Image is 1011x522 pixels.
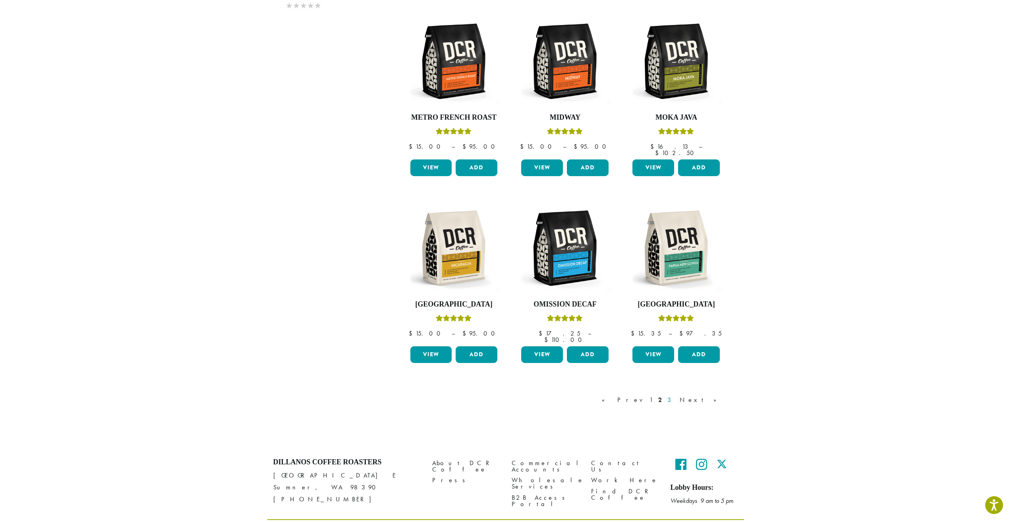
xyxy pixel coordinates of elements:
[408,16,499,107] img: DCR-12oz-Metro-French-Roast-Stock-scaled.png
[409,329,416,338] span: $
[632,346,674,363] a: View
[409,329,444,338] bdi: 15.00
[520,142,527,151] span: $
[679,329,686,338] span: $
[650,142,657,151] span: $
[547,127,583,139] div: Rated 5.00 out of 5
[679,329,722,338] bdi: 97.35
[666,395,676,405] a: 3
[512,475,579,492] a: Wholesale Services
[462,142,469,151] span: $
[539,329,580,338] bdi: 17.25
[452,329,455,338] span: –
[671,483,738,492] h5: Lobby Hours:
[436,127,472,139] div: Rated 5.00 out of 5
[409,142,444,151] bdi: 15.00
[658,314,694,326] div: Rated 5.00 out of 5
[588,329,591,338] span: –
[567,346,609,363] button: Add
[632,159,674,176] a: View
[432,458,500,475] a: About DCR Coffee
[630,202,722,294] img: DCR-12oz-Papua-New-Guinea-Stock-scaled.png
[591,458,659,475] a: Contact Us
[273,458,420,467] h4: Dillanos Coffee Roasters
[512,458,579,475] a: Commercial Accounts
[519,300,611,309] h4: Omission Decaf
[462,142,499,151] bdi: 95.00
[630,113,722,122] h4: Moka Java
[655,149,662,157] span: $
[520,142,555,151] bdi: 15.00
[657,395,663,405] a: 2
[519,16,611,107] img: DCR-12oz-Midway-Stock-scaled.png
[409,142,416,151] span: $
[408,16,500,156] a: Metro French RoastRated 5.00 out of 5
[544,336,551,344] span: $
[456,159,497,176] button: Add
[521,346,563,363] a: View
[452,142,455,151] span: –
[678,346,720,363] button: Add
[408,202,499,294] img: DCR-12oz-Nicaragua-Stock-scaled.png
[547,314,583,326] div: Rated 4.33 out of 5
[521,159,563,176] a: View
[539,329,545,338] span: $
[408,300,500,309] h4: [GEOGRAPHIC_DATA]
[678,159,720,176] button: Add
[650,142,691,151] bdi: 16.13
[519,202,611,343] a: Omission DecafRated 4.33 out of 5
[671,497,733,505] em: Weekdays 9 am to 5 pm
[544,336,586,344] bdi: 110.00
[678,395,724,405] a: Next »
[410,159,452,176] a: View
[408,202,500,343] a: [GEOGRAPHIC_DATA]Rated 5.00 out of 5
[462,329,499,338] bdi: 95.00
[456,346,497,363] button: Add
[591,486,659,503] a: Find DCR Coffee
[669,329,672,338] span: –
[563,142,566,151] span: –
[436,314,472,326] div: Rated 5.00 out of 5
[630,202,722,343] a: [GEOGRAPHIC_DATA]Rated 5.00 out of 5
[648,395,654,405] a: 1
[658,127,694,139] div: Rated 5.00 out of 5
[574,142,580,151] span: $
[699,142,702,151] span: –
[432,475,500,486] a: Press
[631,329,638,338] span: $
[519,202,611,294] img: DCR-12oz-Omission-Decaf-scaled.png
[591,475,659,486] a: Work Here
[600,395,646,405] a: « Prev
[630,16,722,107] img: DCR-12oz-Moka-Java-Stock-scaled.png
[655,149,698,157] bdi: 102.50
[567,159,609,176] button: Add
[273,470,420,505] p: [GEOGRAPHIC_DATA] E Sumner, WA 98390 [PHONE_NUMBER]
[519,16,611,156] a: MidwayRated 5.00 out of 5
[631,329,661,338] bdi: 15.35
[519,113,611,122] h4: Midway
[630,16,722,156] a: Moka JavaRated 5.00 out of 5
[630,300,722,309] h4: [GEOGRAPHIC_DATA]
[574,142,610,151] bdi: 95.00
[512,492,579,509] a: B2B Access Portal
[408,113,500,122] h4: Metro French Roast
[462,329,469,338] span: $
[410,346,452,363] a: View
